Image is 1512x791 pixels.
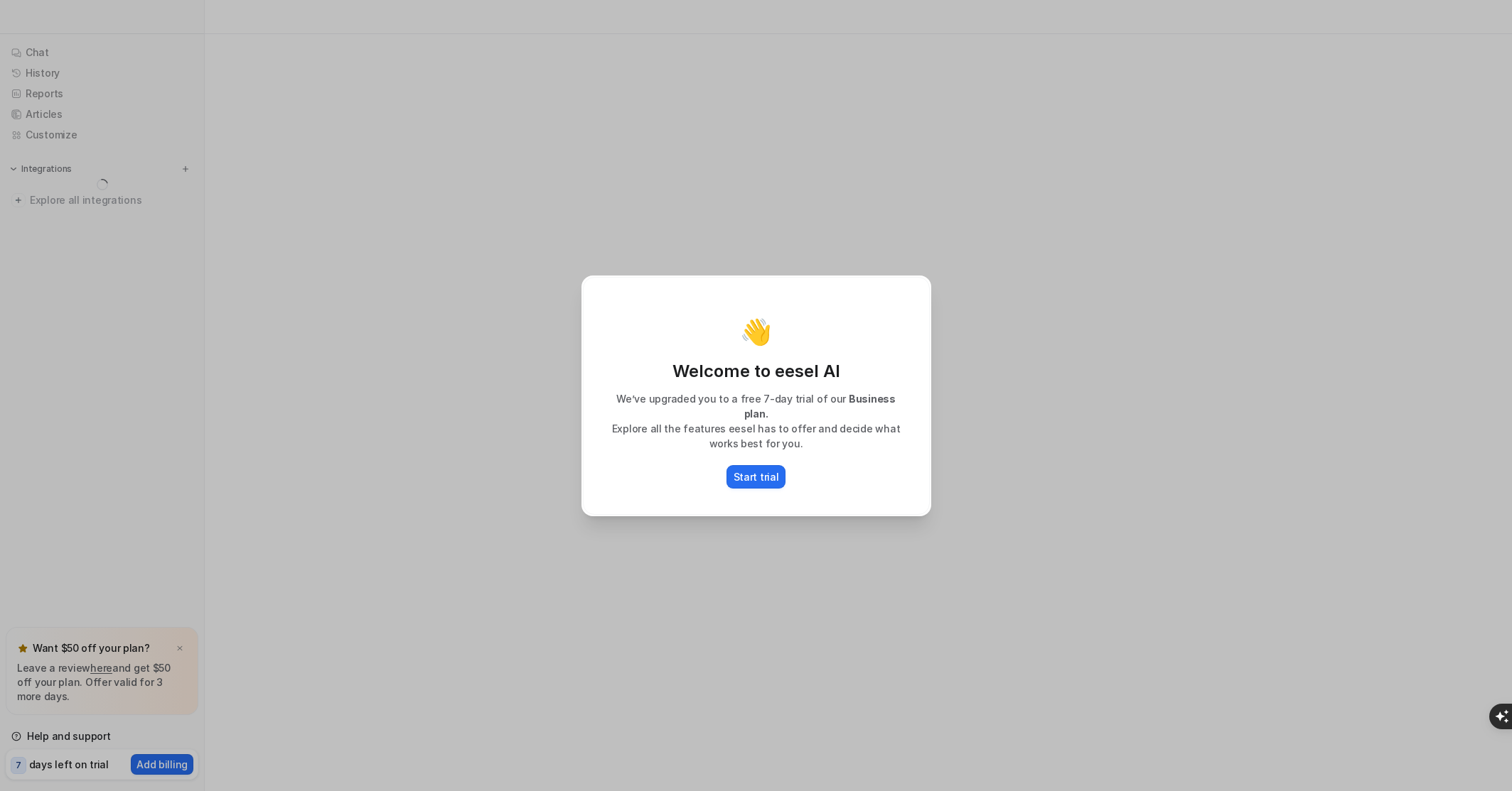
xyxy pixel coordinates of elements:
[598,421,915,451] p: Explore all the features eesel has to offer and decide what works best for you.
[734,469,779,484] p: Start trial
[726,465,786,489] button: Start trial
[598,391,915,421] p: We’ve upgraded you to a free 7-day trial of our
[740,317,772,346] p: 👋
[598,360,915,383] p: Welcome to eesel AI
